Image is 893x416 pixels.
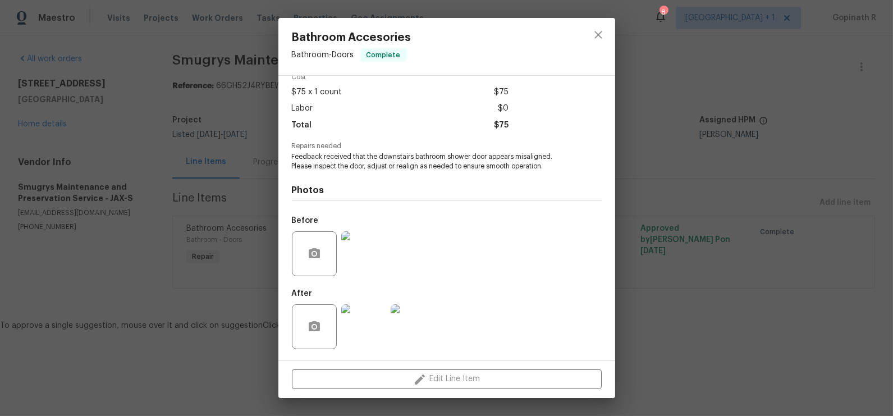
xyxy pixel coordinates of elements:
[292,84,342,100] span: $75 x 1 count
[494,117,509,134] span: $75
[292,217,319,225] h5: Before
[292,290,313,298] h5: After
[585,21,612,48] button: close
[292,143,602,150] span: Repairs needed
[498,100,509,117] span: $0
[292,185,602,196] h4: Photos
[292,51,354,59] span: Bathroom - Doors
[660,7,667,18] div: 8
[494,84,509,100] span: $75
[292,152,571,171] span: Feedback received that the downstairs bathroom shower door appears misaligned. Please inspect the...
[292,74,509,81] span: Cost
[292,31,411,44] span: Bathroom Accesories
[292,100,313,117] span: Labor
[362,49,405,61] span: Complete
[292,117,312,134] span: Total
